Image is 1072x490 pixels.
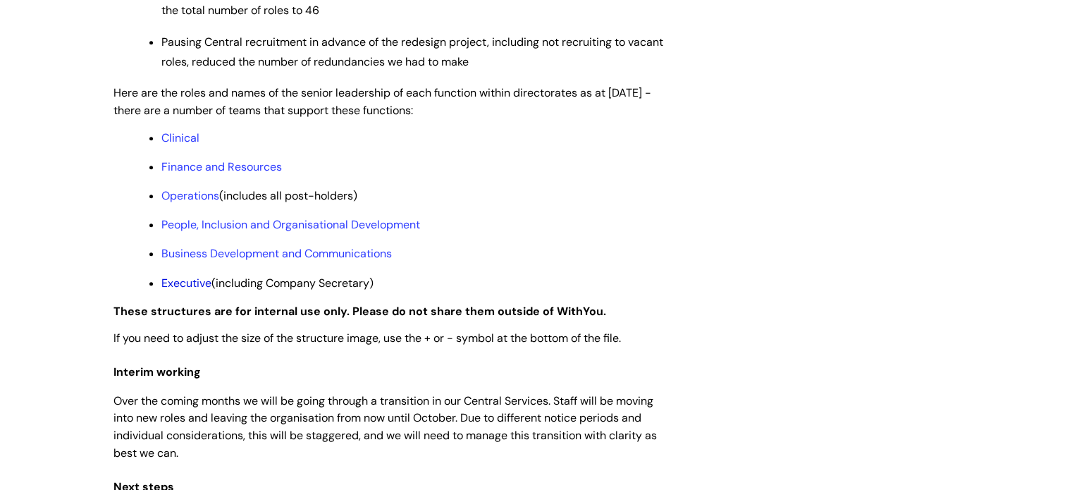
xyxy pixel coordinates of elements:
[161,217,420,232] a: People, Inclusion and Organisational Development
[161,276,374,290] span: (including Company Secretary)
[161,159,282,174] a: Finance and Resources
[113,304,606,319] strong: These structures are for internal use only. Please do not share them outside of WithYou.
[161,188,219,203] a: Operations
[113,331,621,345] span: If you need to adjust the size of the structure image, use the + or - symbol at the bottom of the...
[161,276,211,290] a: Executive
[161,246,392,261] a: Business Development and Communications
[113,85,651,118] span: Here are the roles and names of the senior leadership of each function within directorates as at ...
[161,130,199,145] a: Clinical
[161,188,357,203] span: (includes all post-holders)
[113,365,201,379] span: Interim working
[161,32,670,73] p: Pausing Central recruitment in advance of the redesign project, including not recruiting to vacan...
[113,393,657,460] span: Over the coming months we will be going through a transition in our Central Services. Staff will ...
